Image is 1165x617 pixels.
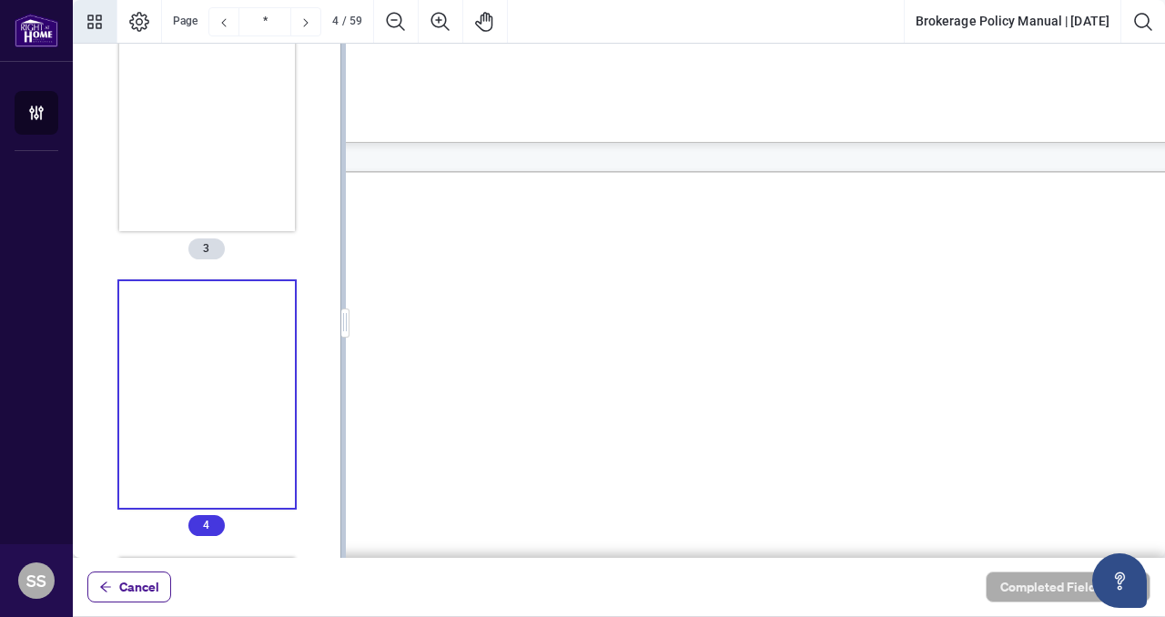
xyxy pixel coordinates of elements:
[99,581,112,593] span: arrow-left
[1092,553,1147,608] button: Open asap
[87,571,171,602] button: Cancel
[15,14,58,47] img: logo
[119,572,159,602] span: Cancel
[986,571,1150,602] button: Completed Fields 0 of 1
[26,568,46,593] span: SS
